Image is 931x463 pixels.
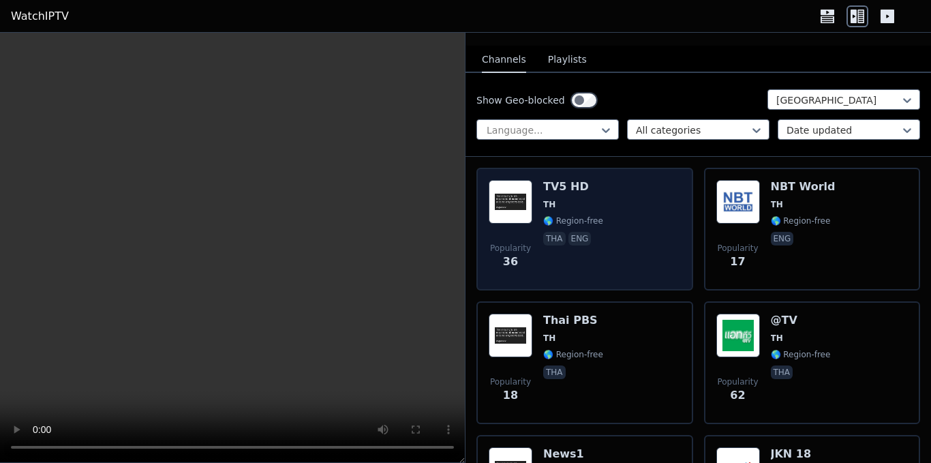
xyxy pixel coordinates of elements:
p: tha [543,232,566,245]
button: Channels [482,47,526,73]
a: WatchIPTV [11,8,69,25]
h6: News1 [543,447,603,461]
span: 🌎 Region-free [543,349,603,360]
span: 62 [730,387,745,404]
img: TV5 HD [489,180,532,224]
span: TH [771,199,783,210]
h6: @TV [771,314,831,327]
span: TH [543,199,555,210]
label: Show Geo-blocked [476,93,565,107]
p: tha [543,365,566,379]
h6: NBT World [771,180,836,194]
button: Playlists [548,47,587,73]
p: eng [568,232,592,245]
span: 36 [503,254,518,270]
span: 17 [730,254,745,270]
img: @TV [716,314,760,357]
span: TH [543,333,555,344]
span: Popularity [490,243,531,254]
span: 🌎 Region-free [771,349,831,360]
p: eng [771,232,794,245]
h6: TV5 HD [543,180,603,194]
span: Popularity [490,376,531,387]
img: Thai PBS [489,314,532,357]
span: 🌎 Region-free [543,215,603,226]
p: tha [771,365,793,379]
h6: Thai PBS [543,314,603,327]
span: 🌎 Region-free [771,215,831,226]
img: NBT World [716,180,760,224]
span: Popularity [717,243,758,254]
span: Popularity [717,376,758,387]
h6: JKN 18 [771,447,831,461]
span: 18 [503,387,518,404]
span: TH [771,333,783,344]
